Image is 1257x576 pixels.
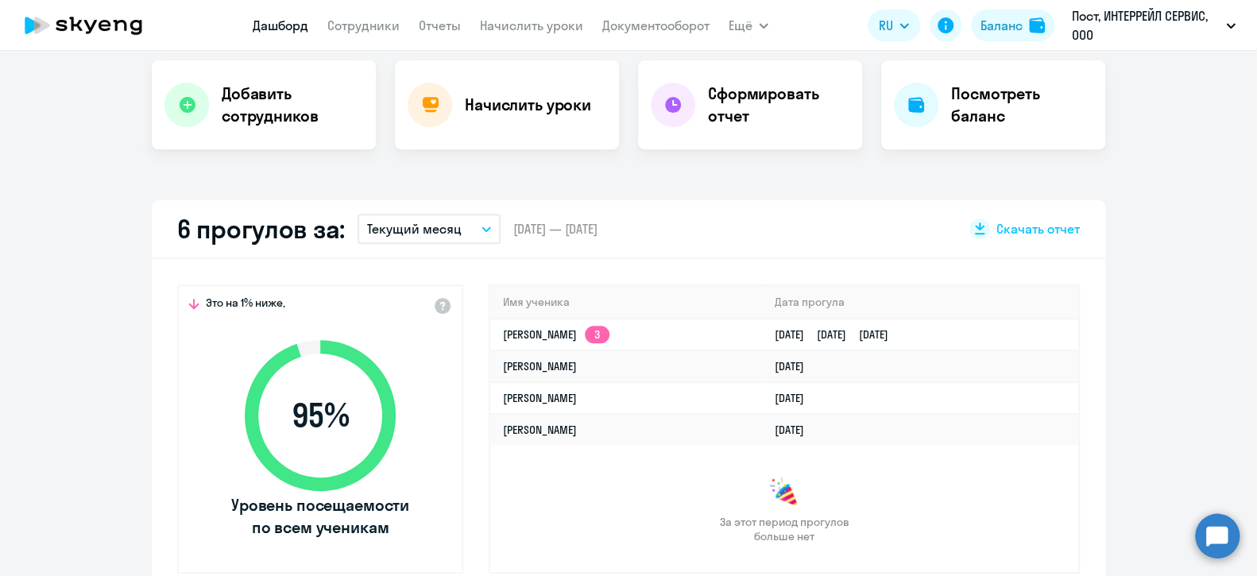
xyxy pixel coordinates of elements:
[503,423,577,437] a: [PERSON_NAME]
[585,326,609,343] app-skyeng-badge: 3
[229,494,412,539] span: Уровень посещаемости по всем ученикам
[996,220,1080,238] span: Скачать отчет
[775,391,817,405] a: [DATE]
[206,296,285,315] span: Это на 1% ниже,
[358,214,501,244] button: Текущий месяц
[367,219,462,238] p: Текущий месяц
[503,391,577,405] a: [PERSON_NAME]
[480,17,583,33] a: Начислить уроки
[253,17,308,33] a: Дашборд
[768,477,800,508] img: congrats
[879,16,893,35] span: RU
[419,17,461,33] a: Отчеты
[951,83,1093,127] h4: Посмотреть баланс
[1064,6,1243,44] button: Пост, ИНТЕРРЕЙЛ СЕРВИС, ООО
[708,83,849,127] h4: Сформировать отчет
[177,213,345,245] h2: 6 прогулов за:
[762,286,1078,319] th: Дата прогула
[729,10,768,41] button: Ещё
[222,83,363,127] h4: Добавить сотрудников
[602,17,710,33] a: Документооборот
[775,359,817,373] a: [DATE]
[775,327,901,342] a: [DATE][DATE][DATE]
[971,10,1054,41] button: Балансbalance
[503,327,609,342] a: [PERSON_NAME]3
[1072,6,1220,44] p: Пост, ИНТЕРРЕЙЛ СЕРВИС, ООО
[229,396,412,435] span: 95 %
[775,423,817,437] a: [DATE]
[503,359,577,373] a: [PERSON_NAME]
[327,17,400,33] a: Сотрудники
[980,16,1023,35] div: Баланс
[513,220,598,238] span: [DATE] — [DATE]
[868,10,920,41] button: RU
[729,16,752,35] span: Ещё
[490,286,762,319] th: Имя ученика
[1029,17,1045,33] img: balance
[717,515,851,543] span: За этот период прогулов больше нет
[465,94,591,116] h4: Начислить уроки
